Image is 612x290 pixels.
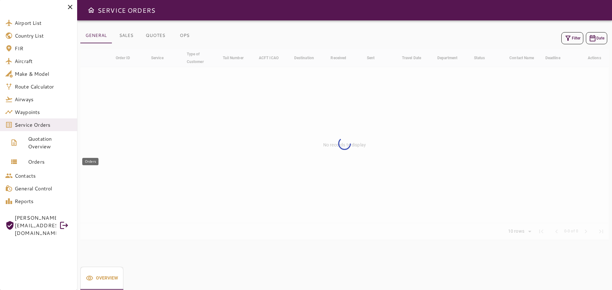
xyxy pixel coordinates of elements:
[15,121,72,129] span: Service Orders
[28,135,72,150] span: Quotation Overview
[85,4,98,17] button: Open drawer
[80,28,199,43] div: basic tabs example
[82,158,98,165] div: Orders
[80,267,123,290] div: basic tabs example
[28,158,72,166] span: Orders
[15,32,72,39] span: Country List
[15,185,72,192] span: General Control
[98,5,155,15] h6: SERVICE ORDERS
[15,108,72,116] span: Waypoints
[80,267,123,290] button: Overview
[141,28,170,43] button: QUOTES
[15,95,72,103] span: Airways
[15,70,72,78] span: Make & Model
[586,32,607,44] button: Date
[15,83,72,90] span: Route Calculator
[80,28,112,43] button: GENERAL
[15,45,72,52] span: FIR
[561,32,583,44] button: Filter
[15,172,72,180] span: Contacts
[15,197,72,205] span: Reports
[15,57,72,65] span: Aircraft
[112,28,141,43] button: SALES
[170,28,199,43] button: OPS
[15,214,56,237] span: [PERSON_NAME][EMAIL_ADDRESS][DOMAIN_NAME]
[15,19,72,27] span: Airport List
